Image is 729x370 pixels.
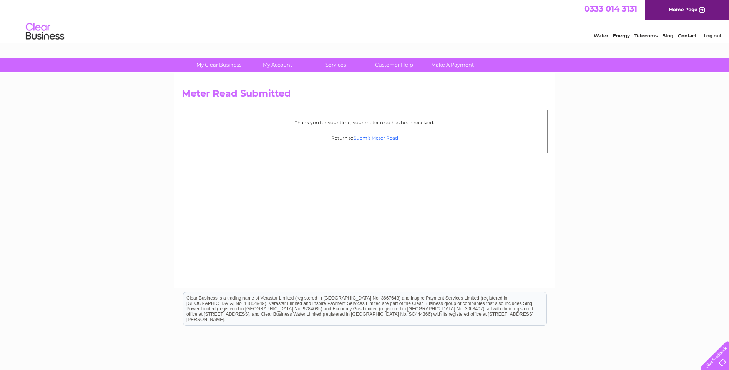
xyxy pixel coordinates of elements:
a: 0333 014 3131 [584,4,637,13]
div: Clear Business is a trading name of Verastar Limited (registered in [GEOGRAPHIC_DATA] No. 3667643... [183,4,546,37]
p: Return to [186,134,543,142]
a: Blog [662,33,673,38]
a: Telecoms [634,33,658,38]
a: Energy [613,33,630,38]
a: My Clear Business [187,58,251,72]
img: logo.png [25,20,65,43]
a: Water [594,33,608,38]
a: Log out [704,33,722,38]
a: Customer Help [362,58,426,72]
a: Make A Payment [421,58,484,72]
h2: Meter Read Submitted [182,88,548,103]
a: Contact [678,33,697,38]
a: Submit Meter Read [354,135,398,141]
a: My Account [246,58,309,72]
p: Thank you for your time, your meter read has been received. [186,119,543,126]
a: Services [304,58,367,72]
